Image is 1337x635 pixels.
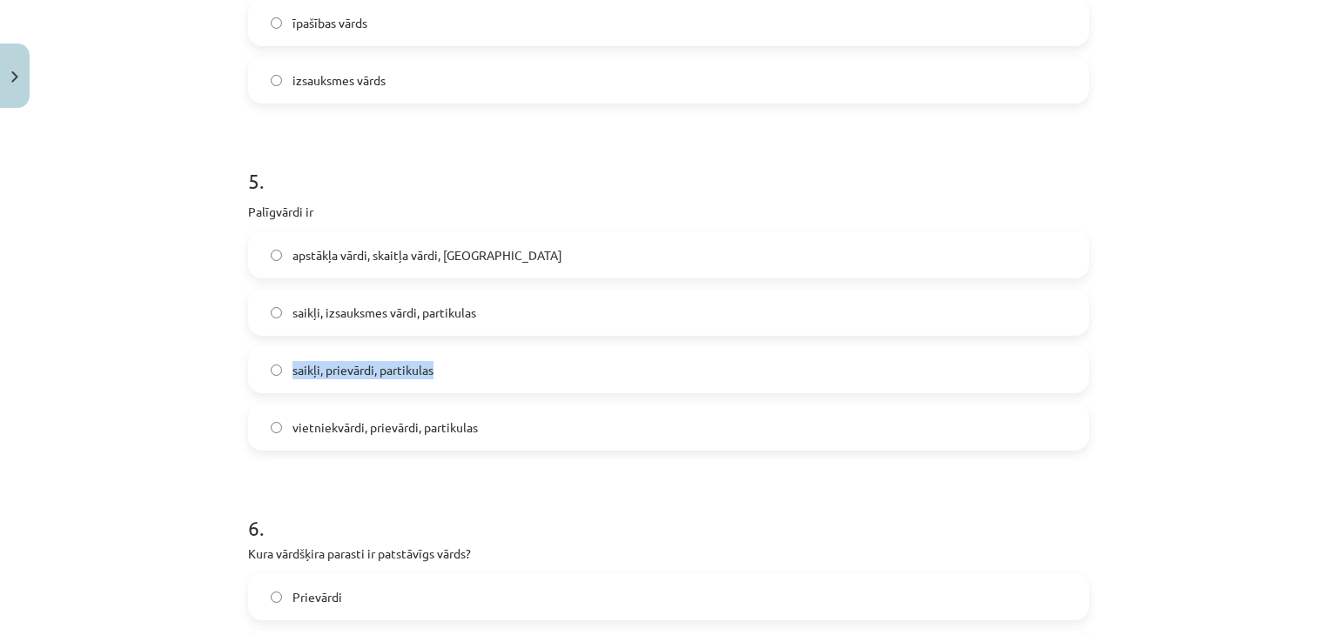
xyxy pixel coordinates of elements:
[11,71,18,83] img: icon-close-lesson-0947bae3869378f0d4975bcd49f059093ad1ed9edebbc8119c70593378902aed.svg
[271,592,282,603] input: Prievārdi
[248,138,1089,192] h1: 5 .
[271,307,282,318] input: saikļi, izsauksmes vārdi, partikulas
[271,250,282,261] input: apstākļa vārdi, skaitļa vārdi, [GEOGRAPHIC_DATA]
[292,71,386,90] span: izsauksmes vārds
[292,14,367,32] span: īpašības vārds
[271,17,282,29] input: īpašības vārds
[248,203,1089,221] p: Palīgvārdi ir
[292,304,476,322] span: saikļi, izsauksmes vārdi, partikulas
[292,588,342,606] span: Prievārdi
[248,485,1089,539] h1: 6 .
[292,246,562,264] span: apstākļa vārdi, skaitļa vārdi, [GEOGRAPHIC_DATA]
[248,545,1089,563] p: Kura vārdšķira parasti ir patstāvīgs vārds?
[292,361,433,379] span: saikļi, prievārdi, partikulas
[292,418,478,437] span: vietniekvārdi, prievārdi, partikulas
[271,75,282,86] input: izsauksmes vārds
[271,422,282,433] input: vietniekvārdi, prievārdi, partikulas
[271,364,282,376] input: saikļi, prievārdi, partikulas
